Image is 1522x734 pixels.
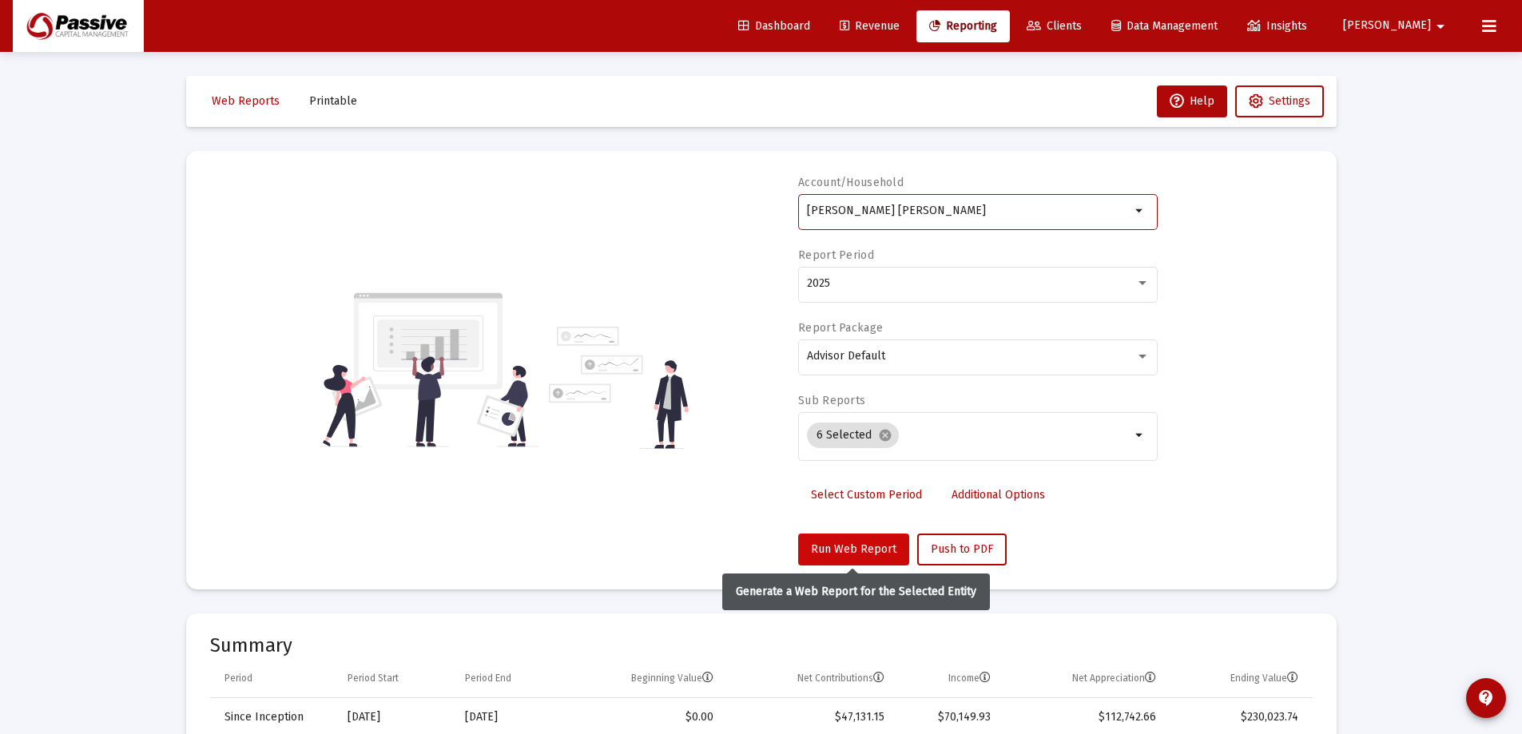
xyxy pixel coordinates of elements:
[931,542,993,556] span: Push to PDF
[1131,426,1150,445] mat-icon: arrow_drop_down
[1431,10,1450,42] mat-icon: arrow_drop_down
[1343,19,1431,33] span: [PERSON_NAME]
[454,660,565,698] td: Column Period End
[631,672,713,684] div: Beginning Value
[320,291,539,449] img: reporting
[549,327,689,449] img: reporting-alt
[1247,19,1307,33] span: Insights
[348,709,443,725] div: [DATE]
[811,542,896,556] span: Run Web Report
[948,672,991,684] div: Income
[725,10,823,42] a: Dashboard
[1131,201,1150,220] mat-icon: arrow_drop_down
[309,94,357,108] span: Printable
[1170,94,1214,108] span: Help
[798,534,909,565] button: Run Web Report
[1269,94,1310,108] span: Settings
[465,709,554,725] div: [DATE]
[827,10,912,42] a: Revenue
[336,660,454,698] td: Column Period Start
[1099,10,1230,42] a: Data Management
[929,19,997,33] span: Reporting
[1324,10,1469,42] button: [PERSON_NAME]
[210,637,1313,653] mat-card-title: Summary
[1111,19,1218,33] span: Data Management
[1027,19,1082,33] span: Clients
[1002,660,1167,698] td: Column Net Appreciation
[1234,10,1320,42] a: Insights
[738,19,810,33] span: Dashboard
[807,419,1131,451] mat-chip-list: Selection
[25,10,132,42] img: Dashboard
[798,321,883,335] label: Report Package
[296,85,370,117] button: Printable
[1230,672,1298,684] div: Ending Value
[210,660,336,698] td: Column Period
[1476,688,1496,708] mat-icon: contact_support
[348,672,399,684] div: Period Start
[212,94,280,108] span: Web Reports
[797,672,884,684] div: Net Contributions
[465,672,511,684] div: Period End
[916,10,1010,42] a: Reporting
[798,248,874,262] label: Report Period
[1072,672,1156,684] div: Net Appreciation
[1167,660,1312,698] td: Column Ending Value
[565,660,725,698] td: Column Beginning Value
[811,488,922,502] span: Select Custom Period
[199,85,292,117] button: Web Reports
[798,176,904,189] label: Account/Household
[807,423,899,448] mat-chip: 6 Selected
[1157,85,1227,117] button: Help
[840,19,900,33] span: Revenue
[896,660,1002,698] td: Column Income
[807,276,830,290] span: 2025
[878,428,892,442] mat-icon: cancel
[798,394,865,407] label: Sub Reports
[807,349,885,363] span: Advisor Default
[952,488,1045,502] span: Additional Options
[1014,10,1095,42] a: Clients
[807,204,1131,217] input: Search or select an account or household
[917,534,1007,565] button: Push to PDF
[1235,85,1324,117] button: Settings
[725,660,896,698] td: Column Net Contributions
[225,672,252,684] div: Period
